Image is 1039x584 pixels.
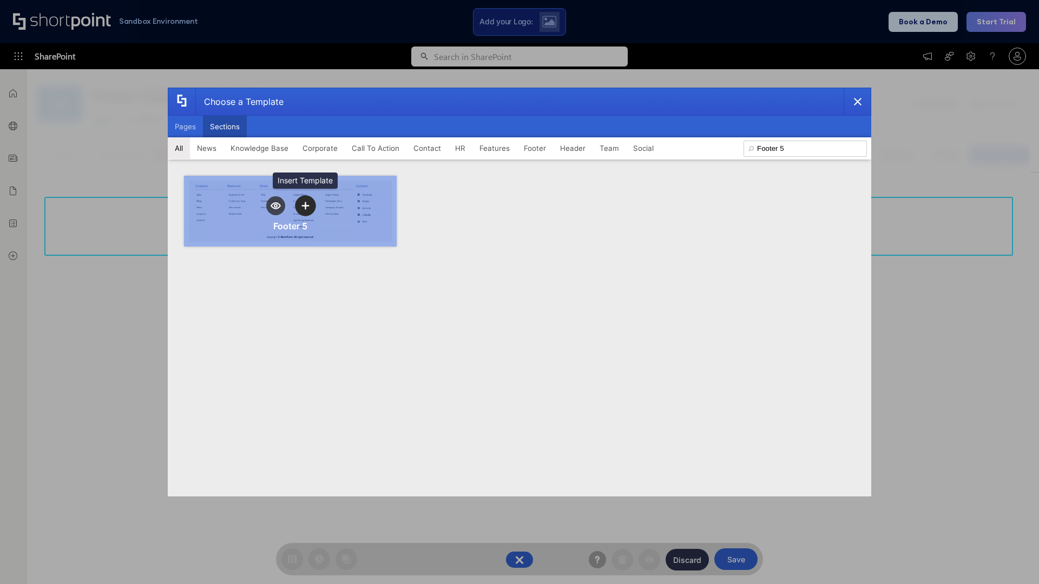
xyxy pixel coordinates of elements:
button: Footer [517,137,553,159]
button: HR [448,137,472,159]
button: Contact [406,137,448,159]
button: Pages [168,116,203,137]
button: News [190,137,223,159]
button: All [168,137,190,159]
button: Social [626,137,661,159]
button: Knowledge Base [223,137,295,159]
div: Footer 5 [273,221,307,231]
iframe: Chat Widget [844,459,1039,584]
button: Header [553,137,593,159]
div: template selector [168,88,871,496]
input: Search [744,141,867,157]
button: Team [593,137,626,159]
button: Sections [203,116,247,137]
button: Corporate [295,137,345,159]
button: Features [472,137,517,159]
div: Choose a Template [195,88,284,115]
button: Call To Action [345,137,406,159]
